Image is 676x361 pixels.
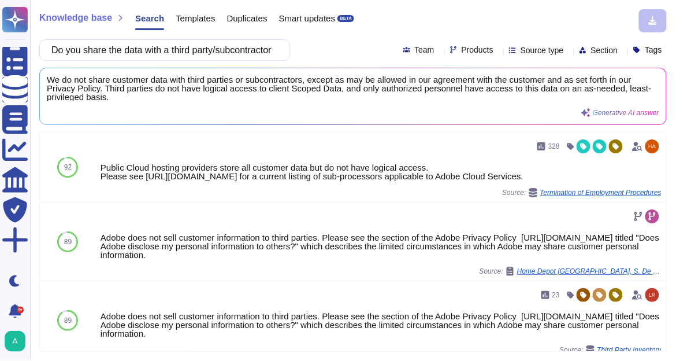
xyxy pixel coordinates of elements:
[645,139,659,153] img: user
[462,46,493,54] span: Products
[521,46,564,54] span: Source type
[593,109,659,116] span: Generative AI answer
[2,329,34,354] button: user
[135,14,164,23] span: Search
[101,163,662,181] div: Public Cloud hosting providers store all customer data but do not have logical access. Please see...
[39,13,112,23] span: Knowledge base
[47,75,659,101] span: We do not share customer data with third parties or subcontractors, except as may be allowed in o...
[17,307,24,314] div: 9+
[101,312,662,338] div: Adobe does not sell customer information to third parties. Please see the section of the Adobe Pr...
[645,288,659,302] img: user
[46,40,278,60] input: Search a question or template...
[548,143,560,150] span: 328
[540,189,662,196] span: Termination of Employment Procedures
[337,15,354,22] div: BETA
[502,188,662,197] span: Source:
[480,267,662,276] span: Source:
[64,238,72,245] span: 89
[5,331,25,352] img: user
[227,14,268,23] span: Duplicates
[101,233,662,259] div: Adobe does not sell customer information to third parties. Please see the section of the Adobe Pr...
[645,46,662,54] span: Tags
[552,292,560,299] span: 23
[279,14,336,23] span: Smart updates
[64,164,72,171] span: 92
[559,345,662,355] span: Source:
[597,347,662,353] span: Third Party Inventory
[517,268,662,275] span: Home Depot [GEOGRAPHIC_DATA], S. De [PERSON_NAME] De C.V. / THDM SaaS Architecture and Cybersecur...
[64,317,72,324] span: 89
[176,14,215,23] span: Templates
[591,46,618,54] span: Section
[415,46,434,54] span: Team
